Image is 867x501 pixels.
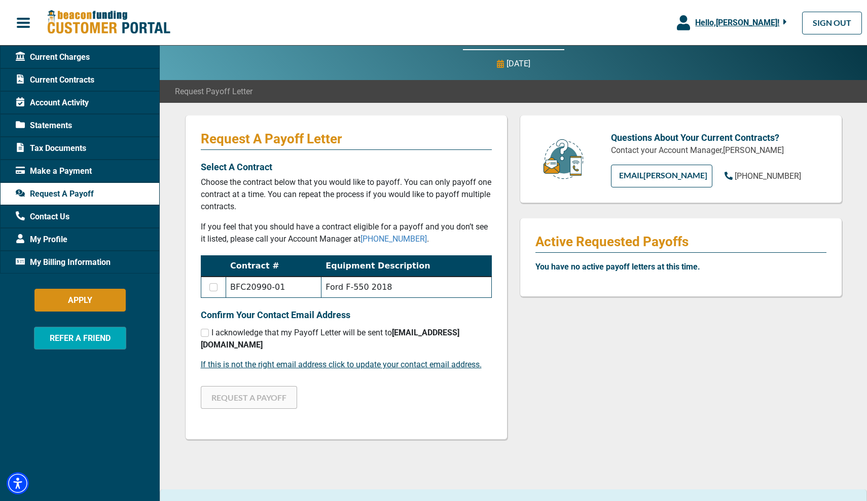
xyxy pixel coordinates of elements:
[735,171,801,181] span: [PHONE_NUMBER]
[34,327,126,350] button: REFER A FRIEND
[201,386,297,409] button: REQUEST A PAYOFF
[695,18,779,27] span: Hello, [PERSON_NAME] !
[175,86,252,98] span: Request Payoff Letter
[34,289,126,312] button: APPLY
[16,120,72,132] span: Statements
[802,12,862,34] a: SIGN OUT
[16,51,90,63] span: Current Charges
[201,328,459,350] span: I acknowledge that my Payoff Letter will be sent to
[226,256,321,277] th: Contract #
[201,131,492,147] p: Request A Payoff Letter
[16,142,86,155] span: Tax Documents
[535,234,826,250] p: Active Requested Payoffs
[201,176,492,213] p: Choose the contract below that you would like to payoff. You can only payoff one contract at a ti...
[611,165,712,187] a: EMAIL[PERSON_NAME]
[321,256,491,277] th: Equipment Description
[7,472,29,494] div: Accessibility Menu
[360,234,427,244] a: [PHONE_NUMBER]
[47,10,170,35] img: Beacon Funding Customer Portal Logo
[16,97,89,109] span: Account Activity
[540,138,586,180] img: customer-service.png
[201,160,492,174] p: Select A Contract
[321,277,491,298] td: Ford F-550 2018
[201,360,482,369] a: If this is not the right email address click to update your contact email address.
[16,211,69,223] span: Contact Us
[16,188,94,200] span: Request A Payoff
[611,144,826,157] p: Contact your Account Manager, [PERSON_NAME]
[226,277,321,298] td: BFC20990-01
[16,256,111,268] span: My Billing Information
[201,221,492,245] p: If you feel that you should have a contract eligible for a payoff and you don’t see it listed, pl...
[507,58,530,70] p: [DATE]
[611,131,826,144] p: Questions About Your Current Contracts?
[16,74,94,86] span: Current Contracts
[535,262,700,272] b: You have no active payoff letters at this time.
[16,234,67,246] span: My Profile
[201,308,492,322] p: Confirm Your Contact Email Address
[725,170,801,182] a: [PHONE_NUMBER]
[16,165,92,177] span: Make a Payment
